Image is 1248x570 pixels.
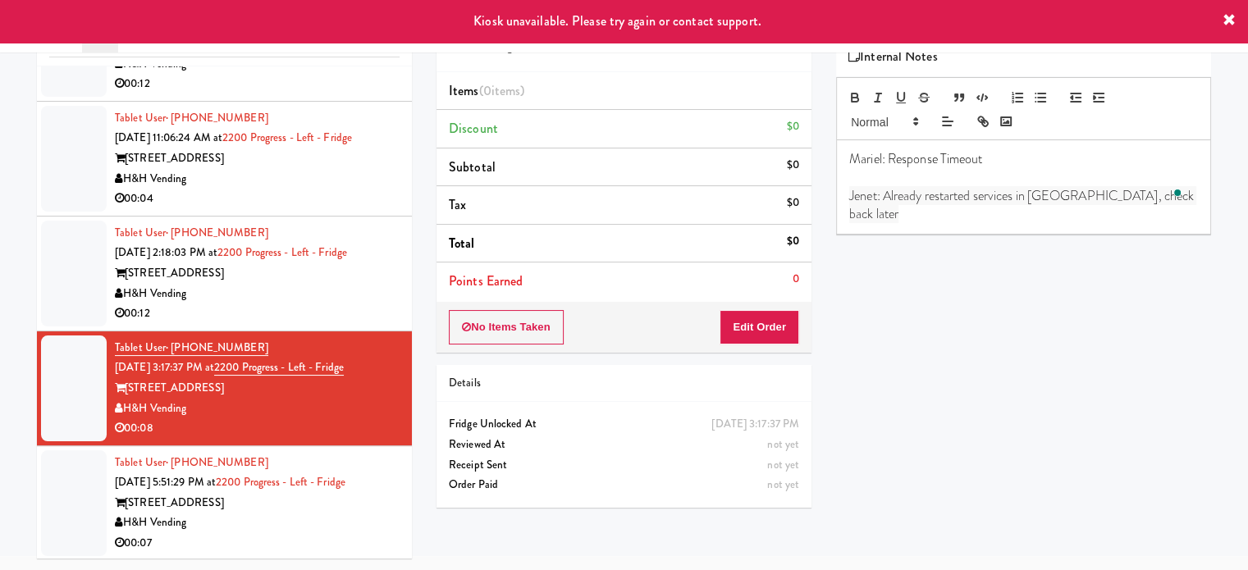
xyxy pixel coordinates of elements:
[711,414,799,435] div: [DATE] 3:17:37 PM
[37,331,412,446] li: Tablet User· [PHONE_NUMBER][DATE] 3:17:37 PM at2200 Progress - Left - Fridge[STREET_ADDRESS]H&H V...
[787,193,799,213] div: $0
[449,373,799,394] div: Details
[115,418,400,439] div: 00:08
[449,195,466,214] span: Tax
[767,436,799,452] span: not yet
[787,231,799,252] div: $0
[848,44,938,69] span: Internal Notes
[115,513,400,533] div: H&H Vending
[115,148,400,169] div: [STREET_ADDRESS]
[449,81,524,100] span: Items
[115,189,400,209] div: 00:04
[216,474,345,490] a: 2200 Progress - Left - Fridge
[166,454,268,470] span: · [PHONE_NUMBER]
[787,116,799,137] div: $0
[115,303,400,324] div: 00:12
[720,310,799,344] button: Edit Order
[115,225,268,240] a: Tablet User· [PHONE_NUMBER]
[115,378,400,399] div: [STREET_ADDRESS]
[449,435,799,455] div: Reviewed At
[449,119,498,138] span: Discount
[115,454,268,470] a: Tablet User· [PHONE_NUMBER]
[115,533,400,554] div: 00:07
[166,340,268,355] span: · [PHONE_NUMBER]
[767,477,799,492] span: not yet
[115,493,400,513] div: [STREET_ADDRESS]
[115,130,222,145] span: [DATE] 11:06:24 AM at
[767,457,799,472] span: not yet
[491,81,521,100] ng-pluralize: items
[115,169,400,189] div: H&H Vending
[222,130,352,145] a: 2200 Progress - Left - Fridge
[166,225,268,240] span: · [PHONE_NUMBER]
[115,263,400,284] div: [STREET_ADDRESS]
[214,359,344,376] a: 2200 Progress - Left - Fridge
[115,74,400,94] div: 00:12
[115,359,214,375] span: [DATE] 3:17:37 PM at
[449,310,564,344] button: No Items Taken
[479,81,525,100] span: (0 )
[849,150,1198,168] p: Mariel: Response Timeout
[115,284,400,304] div: H&H Vending
[37,217,412,331] li: Tablet User· [PHONE_NUMBER][DATE] 2:18:03 PM at2200 Progress - Left - Fridge[STREET_ADDRESS]H&H V...
[449,414,799,435] div: Fridge Unlocked At
[449,157,496,176] span: Subtotal
[115,399,400,419] div: H&H Vending
[449,271,523,290] span: Points Earned
[793,269,799,290] div: 0
[115,244,217,260] span: [DATE] 2:18:03 PM at
[166,110,268,125] span: · [PHONE_NUMBER]
[115,110,268,125] a: Tablet User· [PHONE_NUMBER]
[37,102,412,217] li: Tablet User· [PHONE_NUMBER][DATE] 11:06:24 AM at2200 Progress - Left - Fridge[STREET_ADDRESS]H&H ...
[787,155,799,176] div: $0
[115,340,268,356] a: Tablet User· [PHONE_NUMBER]
[449,455,799,476] div: Receipt Sent
[449,41,799,53] h5: H&H Vending
[449,234,475,253] span: Total
[37,446,412,560] li: Tablet User· [PHONE_NUMBER][DATE] 5:51:29 PM at2200 Progress - Left - Fridge[STREET_ADDRESS]H&H V...
[849,186,1196,223] span: Jenet: Already restarted services in [GEOGRAPHIC_DATA], check back later
[115,474,216,490] span: [DATE] 5:51:29 PM at
[837,140,1210,234] div: To enrich screen reader interactions, please activate Accessibility in Grammarly extension settings
[217,244,347,260] a: 2200 Progress - Left - Fridge
[449,475,799,495] div: Order Paid
[473,11,761,30] span: Kiosk unavailable. Please try again or contact support.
